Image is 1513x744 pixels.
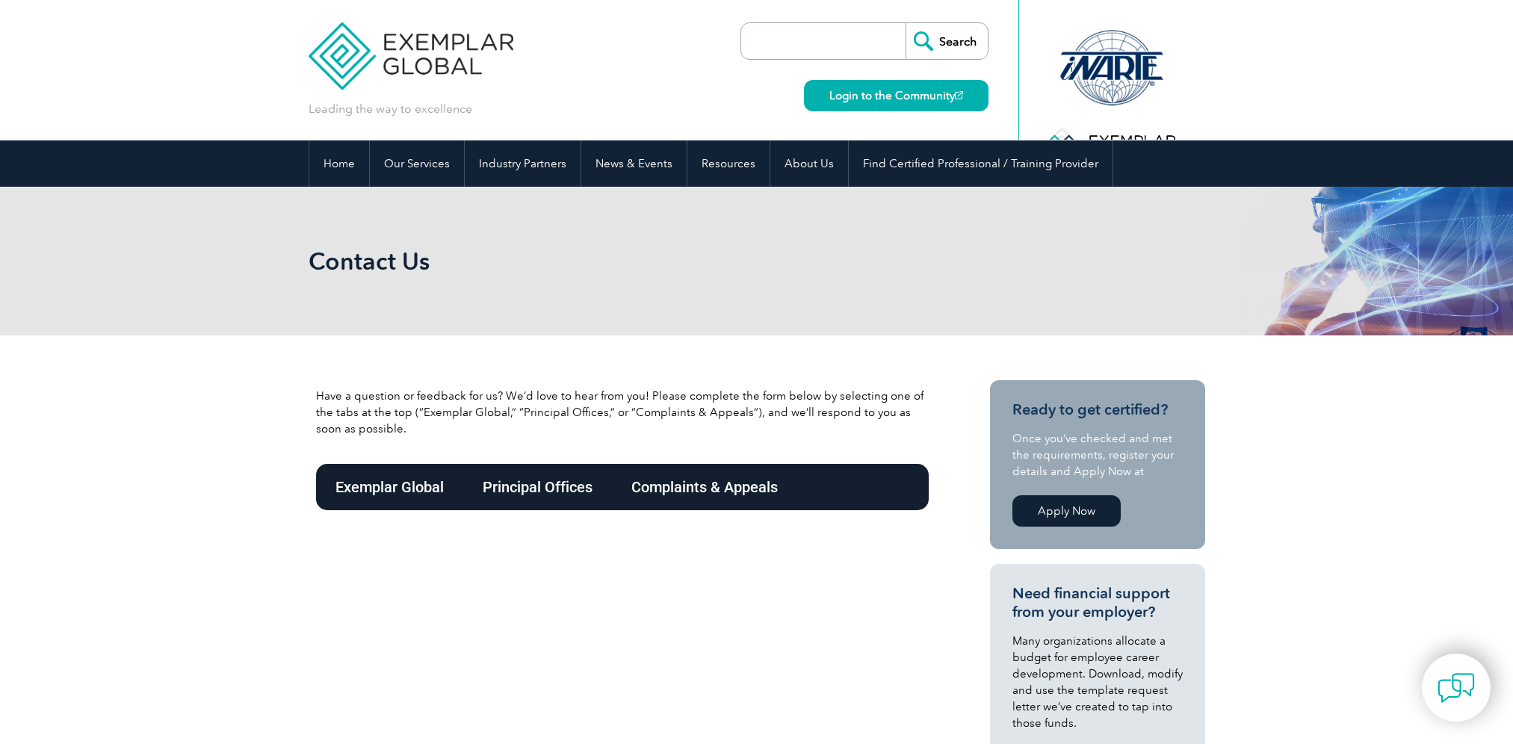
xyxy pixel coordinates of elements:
h3: Ready to get certified? [1012,400,1183,419]
a: Our Services [370,140,464,187]
p: Once you’ve checked and met the requirements, register your details and Apply Now at [1012,430,1183,480]
div: Exemplar Global [316,464,463,510]
h1: Contact Us [309,247,882,276]
h3: Need financial support from your employer? [1012,584,1183,621]
a: Find Certified Professional / Training Provider [849,140,1113,187]
a: Apply Now [1012,495,1121,527]
img: contact-chat.png [1438,669,1475,707]
p: Leading the way to excellence [309,101,472,117]
a: Login to the Community [804,80,988,111]
img: open_square.png [955,91,963,99]
a: About Us [770,140,848,187]
a: Resources [687,140,770,187]
div: Complaints & Appeals [612,464,797,510]
a: Home [309,140,369,187]
p: Many organizations allocate a budget for employee career development. Download, modify and use th... [1012,633,1183,731]
a: Industry Partners [465,140,581,187]
p: Have a question or feedback for us? We’d love to hear from you! Please complete the form below by... [316,388,929,437]
a: News & Events [581,140,687,187]
div: Principal Offices [463,464,612,510]
input: Search [906,23,988,59]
